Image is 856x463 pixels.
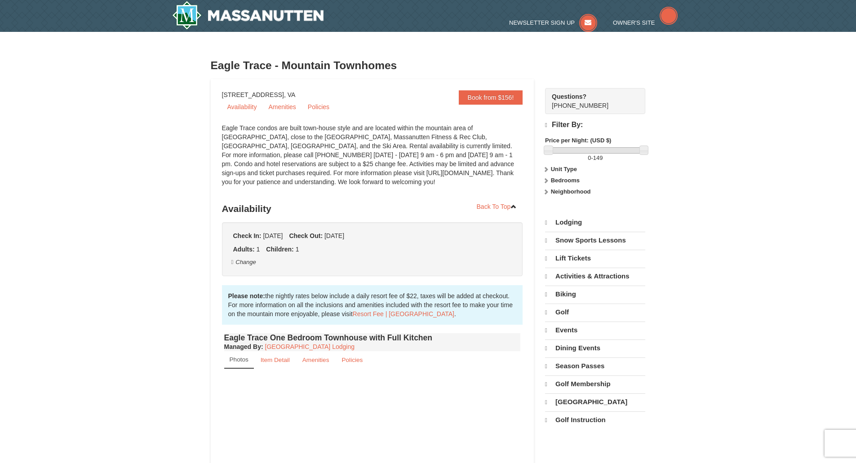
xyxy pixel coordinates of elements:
[172,1,324,30] img: Massanutten Resort Logo
[545,286,645,303] a: Biking
[224,343,261,350] span: Managed By
[222,123,523,195] div: Eagle Trace condos are built town-house style and are located within the mountain area of [GEOGRA...
[261,357,290,363] small: Item Detail
[336,351,368,369] a: Policies
[222,100,262,114] a: Availability
[224,343,263,350] strong: :
[588,154,591,161] span: 0
[296,246,299,253] span: 1
[263,232,283,239] span: [DATE]
[471,200,523,213] a: Back To Top
[230,356,248,363] small: Photos
[545,375,645,392] a: Golf Membership
[231,257,257,267] button: Change
[545,137,611,144] strong: Price per Night: (USD $)
[353,310,454,317] a: Resort Fee | [GEOGRAPHIC_DATA]
[509,19,575,26] span: Newsletter Sign Up
[545,411,645,428] a: Golf Instruction
[222,200,523,218] h3: Availability
[551,177,580,184] strong: Bedrooms
[257,246,260,253] span: 1
[545,322,645,339] a: Events
[224,351,254,369] a: Photos
[297,351,335,369] a: Amenities
[545,250,645,267] a: Lift Tickets
[509,19,597,26] a: Newsletter Sign Up
[551,166,577,172] strong: Unit Type
[551,188,591,195] strong: Neighborhood
[342,357,363,363] small: Policies
[224,333,521,342] h4: Eagle Trace One Bedroom Townhouse with Full Kitchen
[222,285,523,325] div: the nightly rates below include a daily resort fee of $22, taxes will be added at checkout. For m...
[255,351,296,369] a: Item Detail
[459,90,523,105] a: Book from $156!
[545,121,645,129] h4: Filter By:
[552,93,586,100] strong: Questions?
[613,19,655,26] span: Owner's Site
[289,232,323,239] strong: Check Out:
[324,232,344,239] span: [DATE]
[545,232,645,249] a: Snow Sports Lessons
[211,57,646,75] h3: Eagle Trace - Mountain Townhomes
[228,292,265,300] strong: Please note:
[545,214,645,231] a: Lodging
[552,92,629,109] span: [PHONE_NUMBER]
[233,246,255,253] strong: Adults:
[545,154,645,163] label: -
[265,343,355,350] a: [GEOGRAPHIC_DATA] Lodging
[302,357,329,363] small: Amenities
[545,357,645,375] a: Season Passes
[545,268,645,285] a: Activities & Attractions
[593,154,603,161] span: 149
[172,1,324,30] a: Massanutten Resort
[266,246,293,253] strong: Children:
[302,100,335,114] a: Policies
[233,232,262,239] strong: Check In:
[613,19,678,26] a: Owner's Site
[263,100,301,114] a: Amenities
[545,340,645,357] a: Dining Events
[545,393,645,410] a: [GEOGRAPHIC_DATA]
[545,304,645,321] a: Golf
